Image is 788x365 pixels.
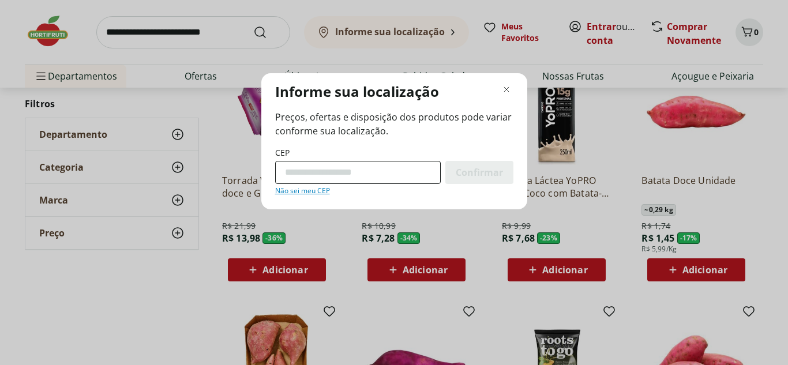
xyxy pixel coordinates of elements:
label: CEP [275,147,290,159]
button: Fechar modal de regionalização [500,82,513,96]
span: Confirmar [456,168,503,177]
button: Confirmar [445,161,513,184]
div: Modal de regionalização [261,73,527,209]
a: Não sei meu CEP [275,186,330,195]
p: Informe sua localização [275,82,439,101]
span: Preços, ofertas e disposição dos produtos pode variar conforme sua localização. [275,110,513,138]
